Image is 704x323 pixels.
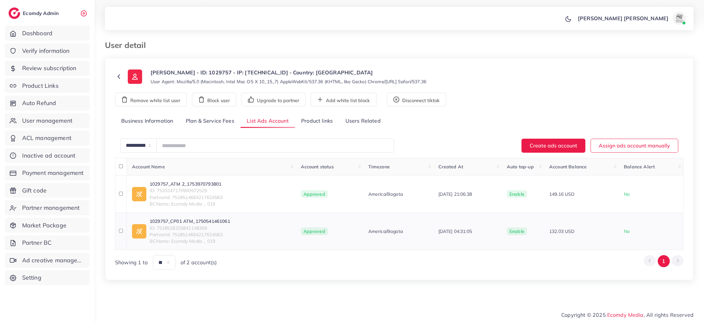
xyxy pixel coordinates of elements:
span: Partner management [22,204,80,212]
a: User management [5,113,90,128]
button: Go to page 1 [658,255,670,267]
span: Auto Refund [22,99,56,107]
a: Product Links [5,78,90,93]
span: Review subscription [22,64,77,72]
span: User management [22,116,72,125]
a: logoEcomdy Admin [8,8,60,19]
a: Market Package [5,218,90,233]
span: Inactive ad account [22,151,76,160]
a: Setting [5,270,90,285]
a: ACL management [5,131,90,146]
a: Partner BC [5,235,90,250]
h2: Ecomdy Admin [23,10,60,16]
a: Inactive ad account [5,148,90,163]
span: Ad creative management [22,256,85,265]
a: Ad creative management [5,253,90,268]
img: avatar [673,12,686,25]
span: Payment management [22,169,84,177]
a: Review subscription [5,61,90,76]
span: Product Links [22,82,59,90]
a: Verify information [5,43,90,58]
span: Partner BC [22,238,52,247]
a: Dashboard [5,26,90,41]
p: [PERSON_NAME] [PERSON_NAME] [578,14,668,22]
img: logo [8,8,20,19]
span: Dashboard [22,29,52,38]
a: Gift code [5,183,90,198]
a: Payment management [5,165,90,180]
a: Partner management [5,200,90,215]
span: Verify information [22,47,70,55]
span: ACL management [22,134,71,142]
span: Market Package [22,221,66,230]
a: [PERSON_NAME] [PERSON_NAME]avatar [574,12,688,25]
span: Setting [22,273,41,282]
span: Gift code [22,186,47,195]
a: Auto Refund [5,96,90,111]
ul: Pagination [644,255,683,267]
